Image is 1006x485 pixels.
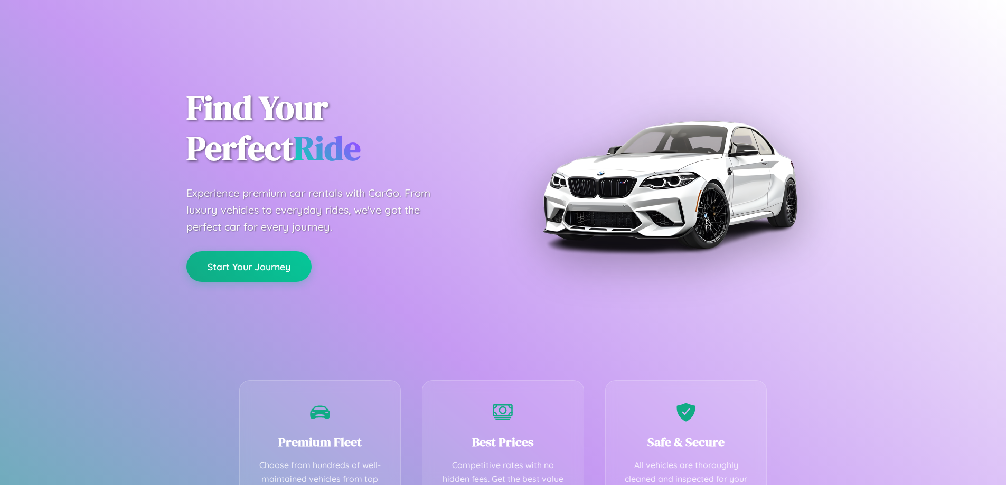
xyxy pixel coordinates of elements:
[294,125,361,171] span: Ride
[186,88,487,169] h1: Find Your Perfect
[186,185,450,235] p: Experience premium car rentals with CarGo. From luxury vehicles to everyday rides, we've got the ...
[622,433,751,451] h3: Safe & Secure
[186,251,312,282] button: Start Your Journey
[538,53,802,317] img: Premium BMW car rental vehicle
[438,433,568,451] h3: Best Prices
[256,433,385,451] h3: Premium Fleet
